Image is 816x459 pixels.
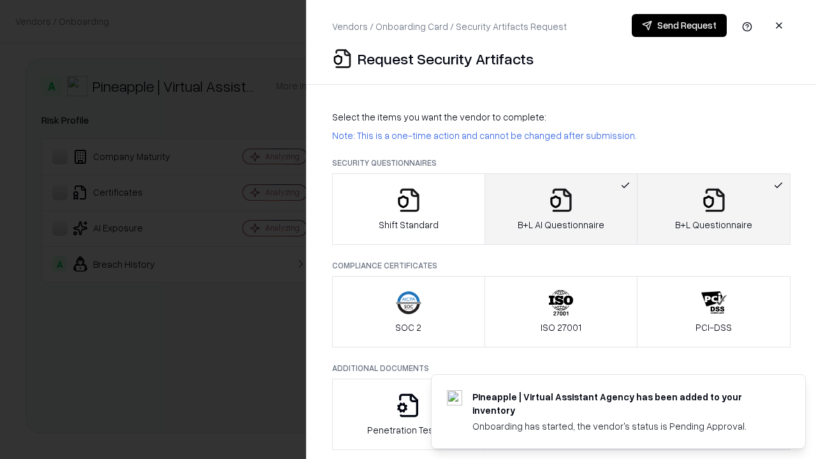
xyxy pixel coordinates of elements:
p: PCI-DSS [696,321,732,334]
p: Select the items you want the vendor to complete: [332,110,790,124]
p: Shift Standard [379,218,439,231]
p: Penetration Testing [367,423,449,437]
button: B+L Questionnaire [637,173,790,245]
p: ISO 27001 [541,321,581,334]
button: Send Request [632,14,727,37]
p: Vendors / Onboarding Card / Security Artifacts Request [332,20,567,33]
div: Onboarding has started, the vendor's status is Pending Approval. [472,419,775,433]
p: Note: This is a one-time action and cannot be changed after submission. [332,129,790,142]
p: Request Security Artifacts [358,48,534,69]
p: B+L AI Questionnaire [518,218,604,231]
p: Compliance Certificates [332,260,790,271]
button: Penetration Testing [332,379,485,450]
button: SOC 2 [332,276,485,347]
div: Pineapple | Virtual Assistant Agency has been added to your inventory [472,390,775,417]
p: B+L Questionnaire [675,218,752,231]
button: PCI-DSS [637,276,790,347]
p: Additional Documents [332,363,790,374]
img: trypineapple.com [447,390,462,405]
button: Shift Standard [332,173,485,245]
button: ISO 27001 [484,276,638,347]
button: B+L AI Questionnaire [484,173,638,245]
p: SOC 2 [395,321,421,334]
p: Security Questionnaires [332,157,790,168]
